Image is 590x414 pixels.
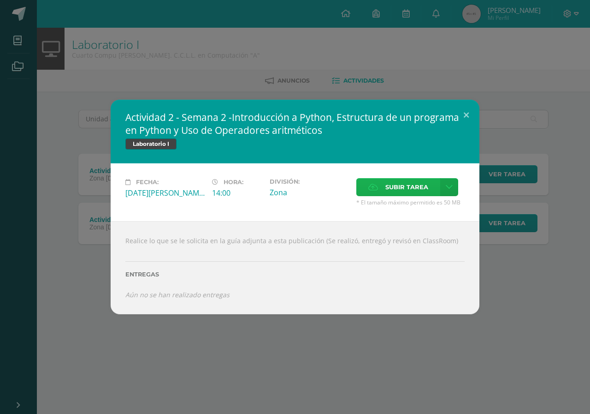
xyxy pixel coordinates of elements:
[125,138,177,150] span: Laboratorio I
[385,179,428,196] span: Subir tarea
[270,178,349,185] label: División:
[125,271,465,278] label: Entregas
[356,198,465,206] span: * El tamaño máximo permitido es 50 MB
[125,188,205,198] div: [DATE][PERSON_NAME]
[270,187,349,198] div: Zona
[125,290,230,299] i: Aún no se han realizado entregas
[111,221,479,314] div: Realice lo que se le solicita en la guía adjunta a esta publicación (Se realizó, entregó y revisó...
[212,188,262,198] div: 14:00
[136,179,159,186] span: Fecha:
[224,179,243,186] span: Hora:
[125,111,465,137] h2: Actividad 2 - Semana 2 -Introducción a Python, Estructura de un programa en Python y Uso de Opera...
[453,100,479,131] button: Close (Esc)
